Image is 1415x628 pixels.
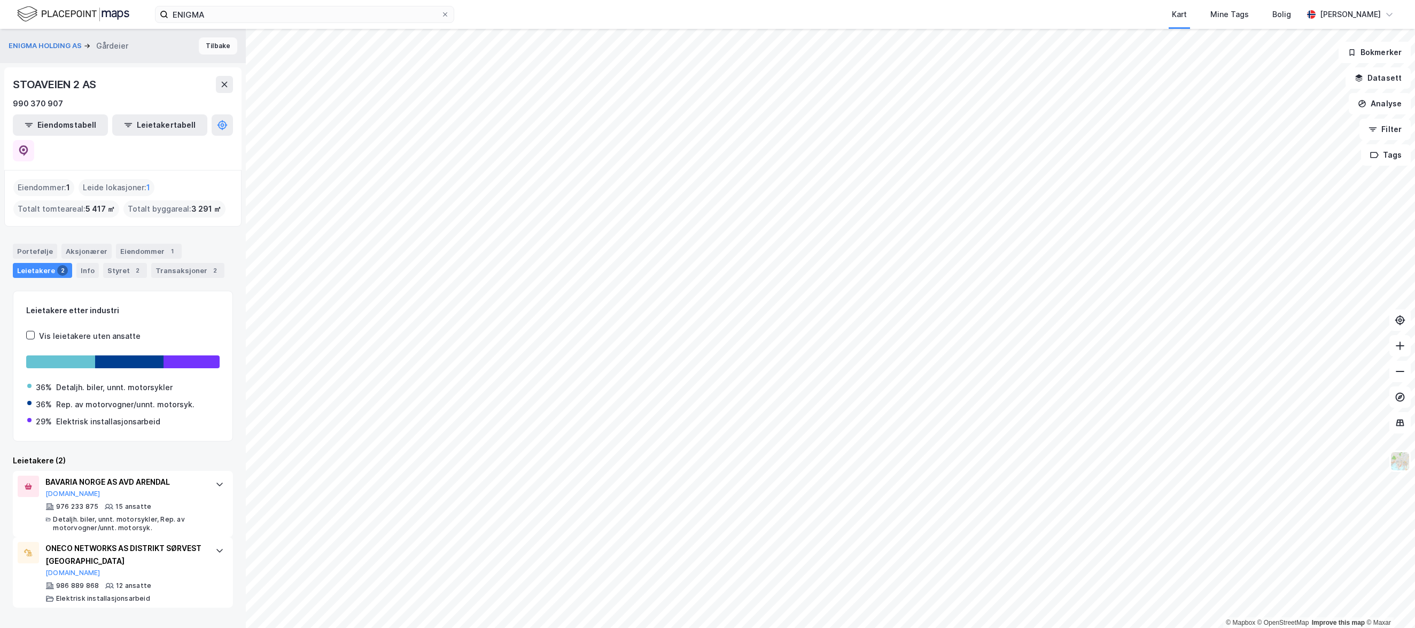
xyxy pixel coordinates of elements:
[9,41,84,51] button: ENIGMA HOLDING AS
[168,6,441,22] input: Søk på adresse, matrikkel, gårdeiere, leietakere eller personer
[1346,67,1411,89] button: Datasett
[56,594,150,603] div: Elektrisk installasjonsarbeid
[76,263,99,278] div: Info
[56,398,195,411] div: Rep. av motorvogner/unnt. motorsyk.
[56,381,173,394] div: Detaljh. biler, unnt. motorsykler
[13,244,57,259] div: Portefølje
[13,76,98,93] div: STOAVEIEN 2 AS
[112,114,207,136] button: Leietakertabell
[13,114,108,136] button: Eiendomstabell
[79,179,154,196] div: Leide lokasjoner :
[116,244,182,259] div: Eiendommer
[36,398,52,411] div: 36%
[199,37,237,55] button: Tilbake
[36,415,52,428] div: 29%
[1226,619,1255,626] a: Mapbox
[1257,619,1309,626] a: OpenStreetMap
[56,502,98,511] div: 976 233 875
[123,200,226,218] div: Totalt byggareal :
[1362,577,1415,628] iframe: Chat Widget
[1390,451,1410,471] img: Z
[115,502,151,511] div: 15 ansatte
[66,181,70,194] span: 1
[13,200,119,218] div: Totalt tomteareal :
[17,5,129,24] img: logo.f888ab2527a4732fd821a326f86c7f29.svg
[1312,619,1365,626] a: Improve this map
[57,265,68,276] div: 2
[53,515,205,532] div: Detaljh. biler, unnt. motorsykler, Rep. av motorvogner/unnt. motorsyk.
[13,454,233,467] div: Leietakere (2)
[13,263,72,278] div: Leietakere
[45,569,100,577] button: [DOMAIN_NAME]
[56,582,99,590] div: 986 889 868
[1361,144,1411,166] button: Tags
[61,244,112,259] div: Aksjonærer
[13,179,74,196] div: Eiendommer :
[1172,8,1187,21] div: Kart
[45,542,205,568] div: ONECO NETWORKS AS DISTRIKT SØRVEST [GEOGRAPHIC_DATA]
[85,203,115,215] span: 5 417 ㎡
[116,582,151,590] div: 12 ansatte
[96,40,128,52] div: Gårdeier
[146,181,150,194] span: 1
[191,203,221,215] span: 3 291 ㎡
[26,304,220,317] div: Leietakere etter industri
[1349,93,1411,114] button: Analyse
[1210,8,1249,21] div: Mine Tags
[56,415,160,428] div: Elektrisk installasjonsarbeid
[167,246,177,257] div: 1
[13,97,63,110] div: 990 370 907
[45,490,100,498] button: [DOMAIN_NAME]
[1359,119,1411,140] button: Filter
[45,476,205,489] div: BAVARIA NORGE AS AVD ARENDAL
[151,263,224,278] div: Transaksjoner
[103,263,147,278] div: Styret
[36,381,52,394] div: 36%
[209,265,220,276] div: 2
[1272,8,1291,21] div: Bolig
[132,265,143,276] div: 2
[1339,42,1411,63] button: Bokmerker
[39,330,141,343] div: Vis leietakere uten ansatte
[1320,8,1381,21] div: [PERSON_NAME]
